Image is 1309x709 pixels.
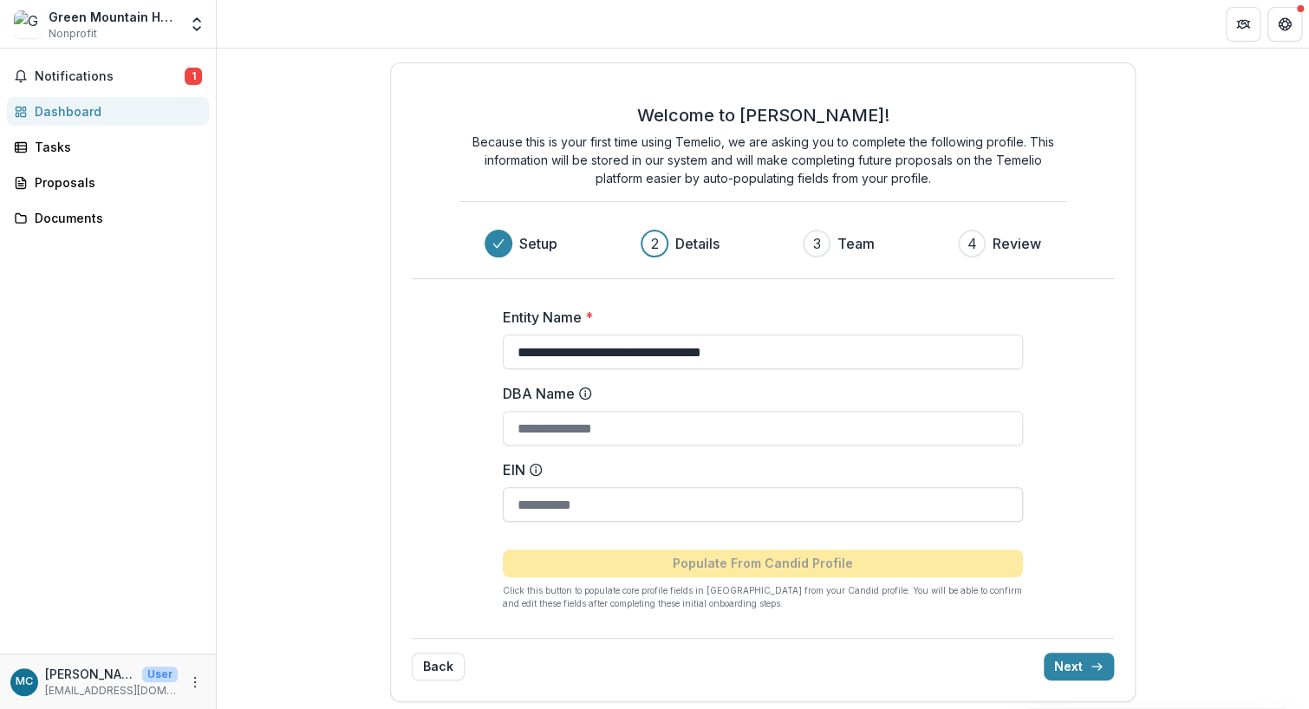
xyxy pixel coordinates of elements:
span: Notifications [35,69,185,84]
label: DBA Name [503,383,1013,404]
button: Get Help [1267,7,1302,42]
label: EIN [503,459,1013,480]
a: Documents [7,204,209,232]
h3: Details [675,233,720,254]
img: Green Mountain Habitat for Humanity [14,10,42,38]
button: Notifications1 [7,62,209,90]
div: Green Mountain Habitat for Humanity [49,8,178,26]
h2: Welcome to [PERSON_NAME]! [637,105,889,126]
div: 2 [651,233,659,254]
label: Entity Name [503,307,1013,328]
div: 4 [967,233,977,254]
div: 3 [813,233,821,254]
button: Open entity switcher [185,7,209,42]
h3: Review [993,233,1041,254]
p: Click this button to populate core profile fields in [GEOGRAPHIC_DATA] from your Candid profile. ... [503,584,1023,610]
button: Back [412,653,465,680]
a: Proposals [7,168,209,197]
a: Tasks [7,133,209,161]
button: More [185,672,205,693]
button: Next [1044,653,1114,680]
p: [EMAIL_ADDRESS][DOMAIN_NAME] [45,683,178,699]
button: Partners [1226,7,1260,42]
div: Dashboard [35,102,195,120]
span: 1 [185,68,202,85]
p: [PERSON_NAME] [45,665,135,683]
h3: Setup [519,233,557,254]
span: Nonprofit [49,26,97,42]
div: Documents [35,209,195,227]
div: Mike Chamness [16,676,33,687]
a: Dashboard [7,97,209,126]
p: User [142,667,178,682]
h3: Team [837,233,875,254]
div: Progress [485,230,1041,257]
div: Tasks [35,138,195,156]
p: Because this is your first time using Temelio, we are asking you to complete the following profil... [459,133,1066,187]
div: Proposals [35,173,195,192]
button: Populate From Candid Profile [503,550,1023,577]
